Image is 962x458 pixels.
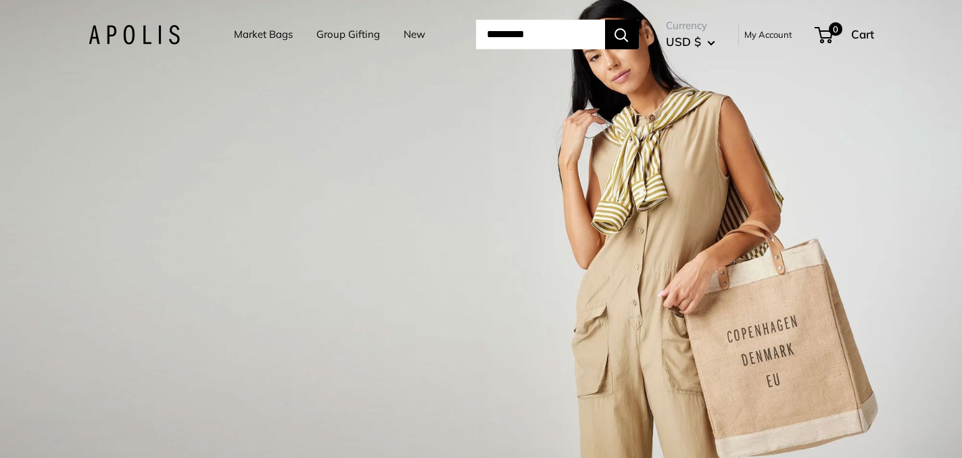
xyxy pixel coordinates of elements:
span: Currency [666,16,715,35]
span: USD $ [666,34,701,49]
span: Cart [851,27,874,41]
a: Group Gifting [316,25,380,44]
span: 0 [828,22,842,36]
a: 0 Cart [816,24,874,45]
input: Search... [476,20,605,49]
button: USD $ [666,31,715,53]
img: Apolis [89,25,180,45]
a: Market Bags [234,25,293,44]
a: New [404,25,425,44]
a: My Account [744,26,792,43]
button: Search [605,20,639,49]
